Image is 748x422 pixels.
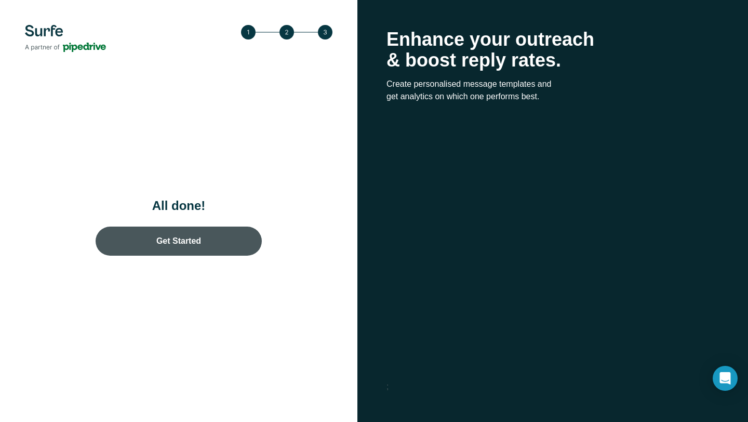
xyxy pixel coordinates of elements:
img: Surfe's logo [25,25,106,52]
img: Step 3 [241,25,332,39]
iframe: Get started: Pipedrive LinkedIn integration with Surfe [386,140,719,343]
h1: All done! [75,197,283,214]
p: Enhance your outreach [386,29,719,50]
p: get analytics on which one performs best. [386,90,719,103]
a: Get Started [96,227,262,256]
p: & boost reply rates. [386,50,719,71]
p: Create personalised message templates and [386,78,719,90]
div: Open Intercom Messenger [713,366,738,391]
